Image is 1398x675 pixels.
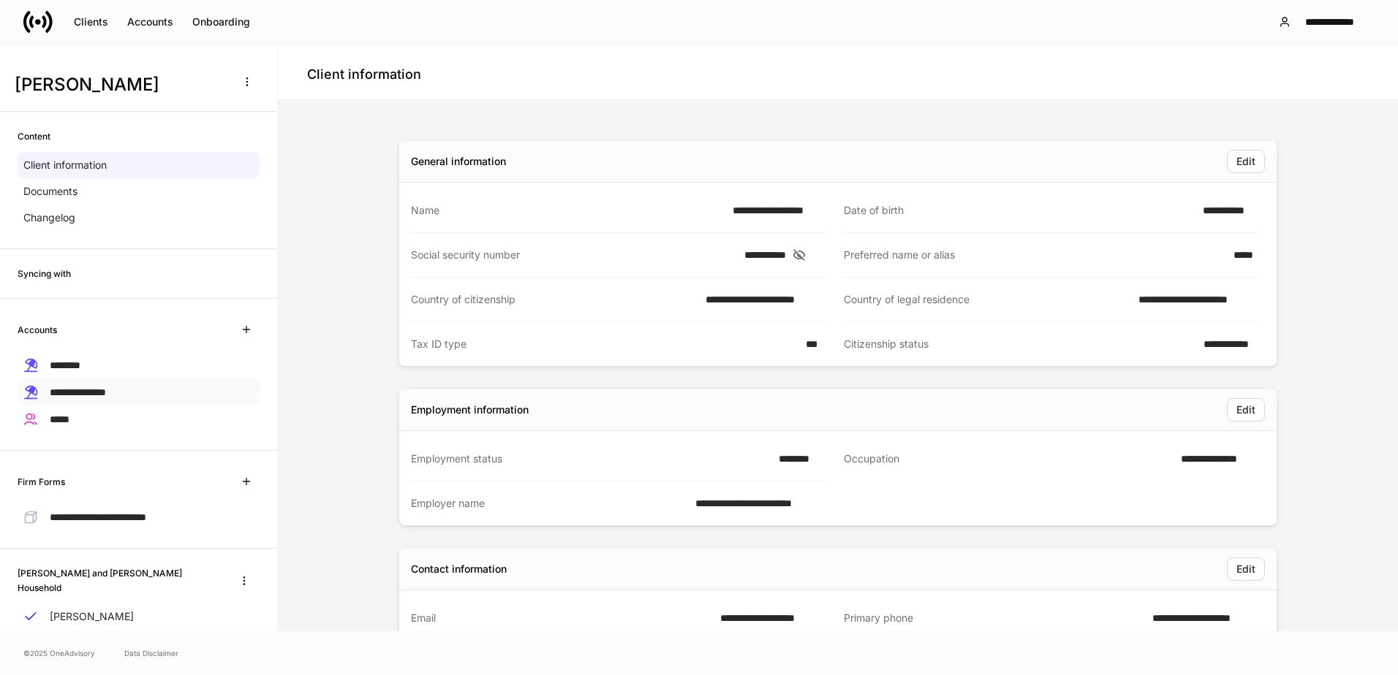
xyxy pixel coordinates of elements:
[18,566,217,594] h6: [PERSON_NAME] and [PERSON_NAME] Household
[118,10,183,34] button: Accounts
[411,496,687,511] div: Employer name
[192,17,250,27] div: Onboarding
[411,403,529,417] div: Employment information
[124,647,178,659] a: Data Disclaimer
[18,178,260,205] a: Documents
[411,337,797,351] div: Tax ID type
[23,158,107,172] p: Client information
[23,647,95,659] span: © 2025 OneAdvisory
[74,17,108,27] div: Clients
[1236,564,1255,574] div: Edit
[411,451,770,466] div: Employment status
[50,609,134,624] p: [PERSON_NAME]
[23,210,75,225] p: Changelog
[307,66,421,83] h4: Client information
[411,154,506,169] div: General information
[844,611,1144,626] div: Primary phone
[183,10,260,34] button: Onboarding
[18,205,260,231] a: Changelog
[18,475,65,489] h6: Firm Forms
[844,451,1172,467] div: Occupation
[411,562,507,576] div: Contact information
[1236,156,1255,167] div: Edit
[844,203,1194,218] div: Date of birth
[64,10,118,34] button: Clients
[411,203,724,218] div: Name
[18,267,71,281] h6: Syncing with
[1227,150,1265,173] button: Edit
[127,17,173,27] div: Accounts
[844,248,1225,262] div: Preferred name or alias
[844,337,1195,351] div: Citizenship status
[411,611,711,625] div: Email
[411,292,697,307] div: Country of citizenship
[844,292,1130,307] div: Country of legal residence
[1227,557,1265,581] button: Edit
[18,129,50,143] h6: Content
[23,184,78,199] p: Documents
[18,603,260,630] a: [PERSON_NAME]
[18,152,260,178] a: Client information
[1227,398,1265,422] button: Edit
[18,323,57,337] h6: Accounts
[15,73,226,96] h3: [PERSON_NAME]
[411,248,736,262] div: Social security number
[1236,405,1255,415] div: Edit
